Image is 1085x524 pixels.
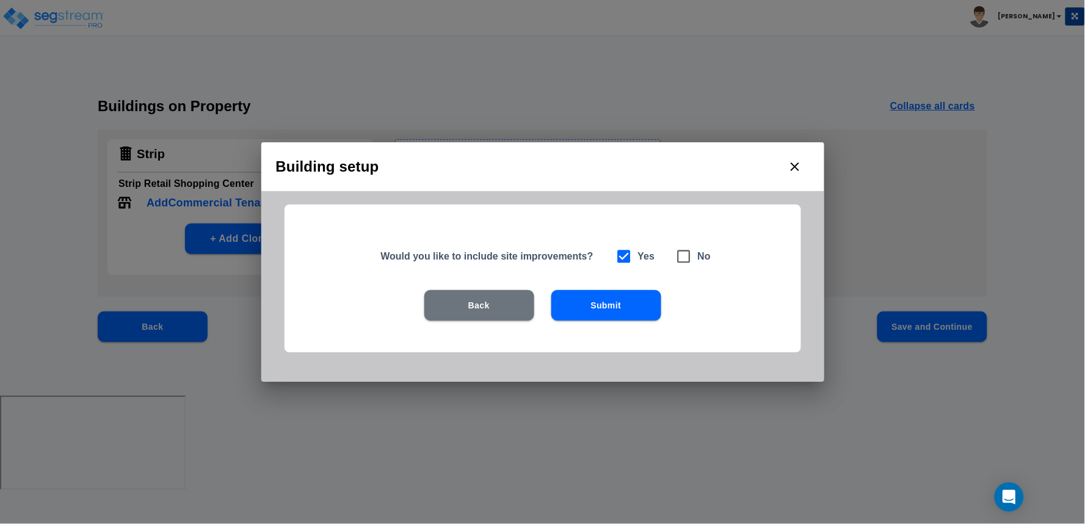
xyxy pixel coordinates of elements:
button: close [780,152,810,181]
div: Open Intercom Messenger [995,482,1024,512]
h6: No [698,248,711,265]
button: Submit [551,290,661,321]
h5: Would you like to include site improvements? [381,250,600,263]
h2: Building setup [261,142,824,191]
h6: Yes [638,248,655,265]
button: Back [424,290,534,321]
